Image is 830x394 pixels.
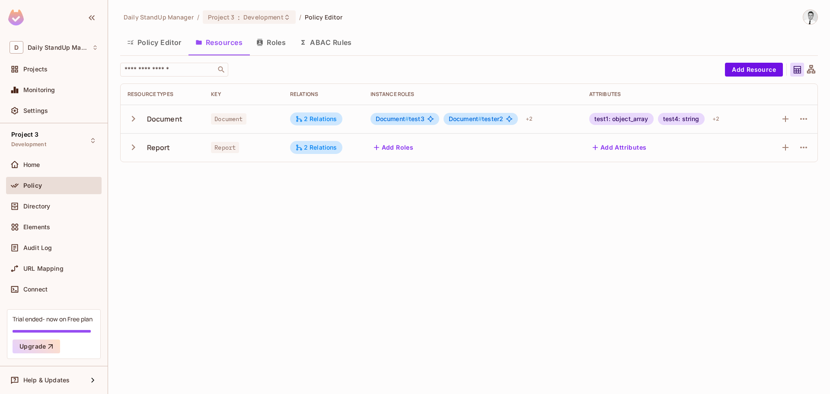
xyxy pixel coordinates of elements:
[23,265,64,272] span: URL Mapping
[13,315,93,323] div: Trial ended- now on Free plan
[243,13,283,21] span: Development
[449,115,503,122] span: tester2
[211,142,239,153] span: Report
[23,377,70,384] span: Help & Updates
[23,203,50,210] span: Directory
[120,32,188,53] button: Policy Editor
[299,13,301,21] li: /
[305,13,343,21] span: Policy Editor
[589,141,650,154] button: Add Attributes
[293,32,359,53] button: ABAC Rules
[376,115,425,122] span: test3
[211,91,276,98] div: Key
[658,113,705,125] div: test4: string
[23,244,52,251] span: Audit Log
[522,112,536,126] div: + 2
[295,115,337,123] div: 2 Relations
[23,224,50,231] span: Elements
[147,143,170,152] div: Report
[23,182,42,189] span: Policy
[23,107,48,114] span: Settings
[11,131,38,138] span: Project 3
[8,10,24,26] img: SReyMgAAAABJRU5ErkJggg==
[478,115,482,122] span: #
[208,13,234,21] span: Project 3
[725,63,783,77] button: Add Resource
[211,113,246,125] span: Document
[188,32,249,53] button: Resources
[370,91,575,98] div: Instance roles
[11,141,46,148] span: Development
[589,91,755,98] div: Attributes
[709,112,723,126] div: + 2
[249,32,293,53] button: Roles
[23,286,48,293] span: Connect
[197,13,199,21] li: /
[237,14,240,21] span: :
[370,141,417,154] button: Add Roles
[23,161,40,168] span: Home
[295,144,337,151] div: 2 Relations
[10,41,23,54] span: D
[290,91,357,98] div: Relations
[147,114,182,124] div: Document
[23,66,48,73] span: Projects
[13,340,60,353] button: Upgrade
[28,44,88,51] span: Workspace: Daily StandUp Manager
[376,115,409,122] span: Document
[449,115,482,122] span: Document
[803,10,817,24] img: Goran Jovanovic
[128,91,197,98] div: Resource Types
[405,115,409,122] span: #
[124,13,194,21] span: the active workspace
[23,86,55,93] span: Monitoring
[589,113,654,125] div: test1: object_array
